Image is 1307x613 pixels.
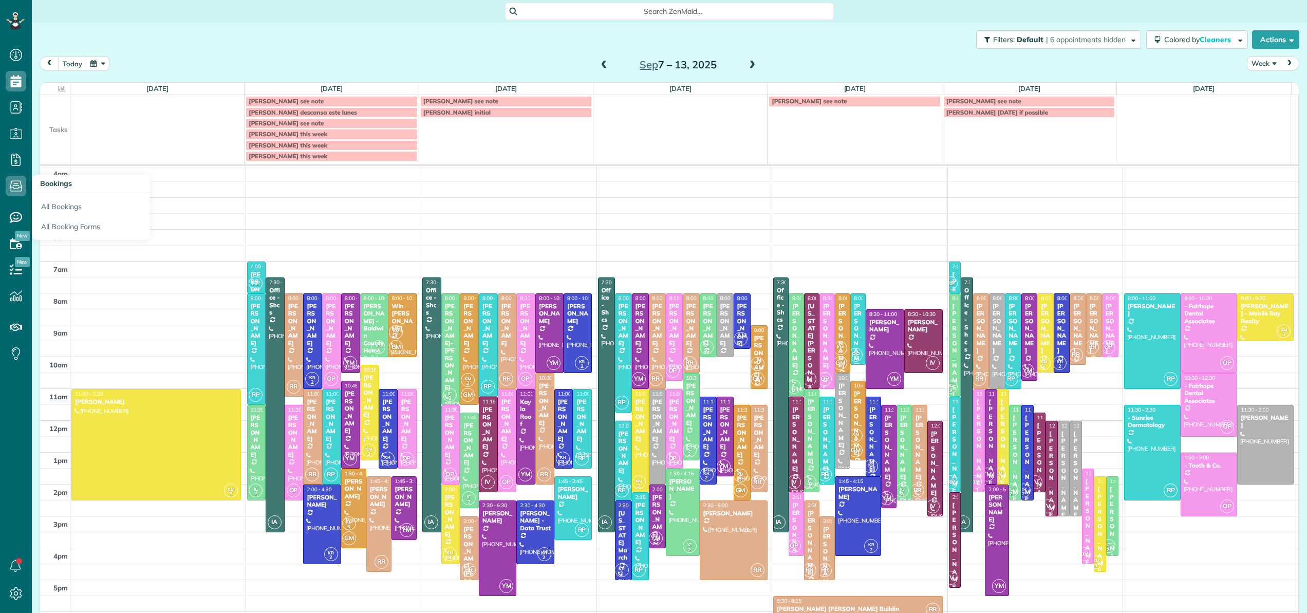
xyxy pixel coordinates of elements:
a: [DATE] [321,84,343,92]
div: [PERSON_NAME] [363,374,376,418]
span: 11:15 - 2:00 [823,398,851,405]
div: [PERSON_NAME] [652,303,663,347]
span: OP [818,372,832,386]
span: 7:00 - 8:00 [251,263,275,270]
div: [PERSON_NAME] [1089,303,1099,355]
span: 12:00 - 3:00 [931,422,959,429]
span: [PERSON_NAME] see note [249,119,324,127]
div: [PERSON_NAME] [1105,303,1115,355]
span: 10:30 - 12:30 [1184,375,1215,381]
span: KM [1040,359,1047,364]
span: 9:00 - 11:00 [754,327,782,333]
div: [PERSON_NAME] [807,398,816,465]
div: [PERSON_NAME] [538,303,561,325]
span: 11:45 - 2:15 [1037,414,1065,421]
div: - Fairhope Dental Associates [1184,303,1234,325]
span: GM [389,340,403,354]
span: KM [837,344,844,349]
small: 3 [389,331,402,341]
span: GM [833,356,847,370]
span: 8:00 - 11:15 [953,295,980,302]
button: Filters: Default | 6 appointments hidden [976,30,1141,49]
div: [PERSON_NAME] [567,303,589,325]
span: 8:00 - 10:00 [364,295,391,302]
span: Colored by [1164,35,1235,44]
div: [PERSON_NAME] [618,303,629,347]
span: 11:15 - 2:15 [792,398,820,405]
span: 10:30 - 1:30 [838,375,866,381]
div: [PHONE_NUMBER] [754,388,764,403]
span: 11:30 - 2:45 [885,406,912,413]
span: 11:30 - 2:00 [445,406,473,413]
span: IV [802,372,816,386]
div: [PERSON_NAME] [576,398,589,442]
small: 2 [575,362,588,371]
div: [PERSON_NAME] [823,406,832,472]
span: 7:30 - 3:30 [269,279,294,286]
div: [PERSON_NAME] [1000,398,1006,494]
span: RP [249,276,263,290]
span: 11:00 - 2:15 [808,391,835,397]
span: 10:45 - 1:30 [345,382,372,389]
span: 11:00 - 2:00 [326,391,353,397]
span: RP [615,396,629,410]
span: 8:00 - 11:00 [993,295,1020,302]
span: OP [324,372,338,386]
div: [PERSON_NAME] [325,398,338,442]
div: [PERSON_NAME] [401,398,414,442]
span: 12:00 - 2:30 [619,422,646,429]
div: [PERSON_NAME] - Mobile Bay Realty [1240,303,1291,325]
small: 3 [1277,330,1290,340]
span: 7:30 - 3:30 [777,279,801,286]
small: 3 [849,435,862,444]
div: [PERSON_NAME] [720,406,731,450]
span: 8:00 - 10:00 [1090,295,1117,302]
a: All Bookings [32,193,150,217]
span: [PERSON_NAME] this week [249,152,327,160]
span: 11:15 - 2:00 [703,398,731,405]
span: 8:00 - 10:30 [1041,295,1069,302]
div: [PERSON_NAME] [1037,422,1043,518]
div: [PERSON_NAME] [1024,303,1034,355]
span: RR [972,372,986,386]
span: 8:00 - 10:30 [539,295,567,302]
div: [PERSON_NAME] [1040,303,1050,355]
span: 11:30 - 2:30 [1025,406,1053,413]
span: KR [737,335,743,340]
span: OP [1220,356,1234,370]
span: 11:15 - 1:45 [720,398,748,405]
span: 10:30 - 2:00 [539,375,567,381]
div: [PERSON_NAME] [900,414,909,480]
span: RP [1004,372,1018,386]
span: 8:00 - 11:00 [1128,295,1155,302]
span: 8:30 - 10:30 [908,311,936,318]
button: next [1280,57,1299,70]
div: Office - Shcs [269,287,282,317]
div: [PERSON_NAME] [519,303,532,347]
div: Office - Shcs [964,287,970,353]
span: 11:30 - 2:30 [288,406,316,413]
a: All Booking Forms [32,217,150,240]
span: GM [751,372,764,386]
span: 8:00 - 11:00 [501,295,529,302]
div: [PERSON_NAME] [1057,303,1067,355]
div: [PERSON_NAME] [737,414,748,458]
span: RP [249,388,263,402]
div: [PERSON_NAME] [1073,303,1082,355]
span: [PERSON_NAME] see note [772,97,847,105]
div: [PERSON_NAME] [952,406,958,502]
div: [PERSON_NAME] [618,430,629,474]
span: | 6 appointments hidden [1046,35,1126,44]
span: 8:00 - 10:30 [1057,295,1085,302]
div: [PERSON_NAME] [1127,303,1178,318]
span: 8:00 - 10:00 [1106,295,1133,302]
div: [PERSON_NAME] [635,303,646,347]
span: 7:30 - 3:30 [602,279,626,286]
div: [PERSON_NAME] [792,303,801,369]
div: [PERSON_NAME] [344,303,357,347]
small: 2 [944,386,957,396]
span: RR [1085,340,1099,354]
span: Cleaners [1200,35,1233,44]
span: KM [393,328,400,333]
span: 12:00 - 3:00 [1061,422,1089,429]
